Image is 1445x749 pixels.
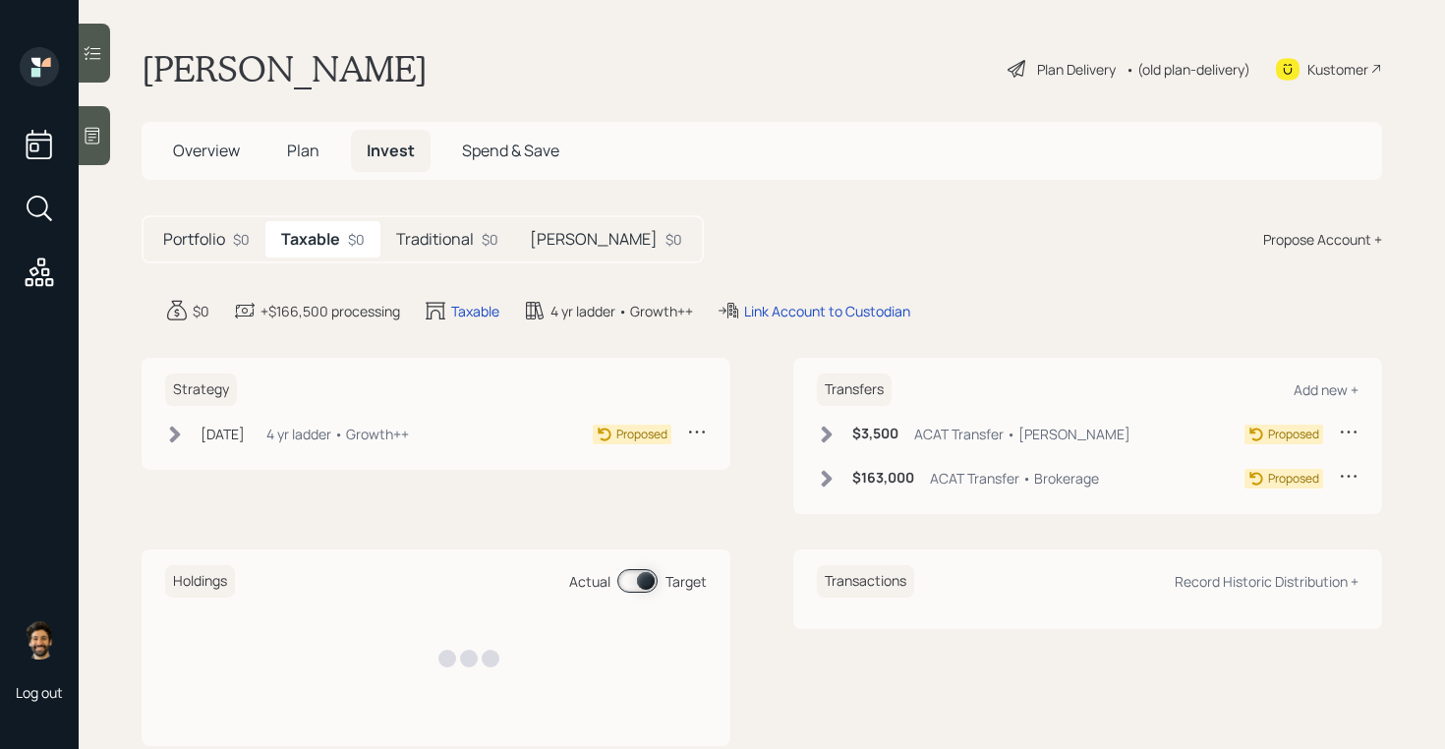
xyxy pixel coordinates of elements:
div: $0 [233,229,250,250]
div: Proposed [1268,426,1319,443]
div: ACAT Transfer • Brokerage [930,468,1099,489]
span: Overview [173,140,240,161]
h6: $3,500 [852,426,898,442]
img: eric-schwartz-headshot.png [20,620,59,660]
span: Spend & Save [462,140,559,161]
h6: Transactions [817,565,914,598]
div: 4 yr ladder • Growth++ [550,301,693,321]
div: 4 yr ladder • Growth++ [266,424,409,444]
div: Add new + [1294,380,1358,399]
div: Proposed [1268,470,1319,488]
div: +$166,500 processing [260,301,400,321]
div: Record Historic Distribution + [1175,572,1358,591]
div: Taxable [451,301,499,321]
div: $0 [482,229,498,250]
div: Log out [16,683,63,702]
div: ACAT Transfer • [PERSON_NAME] [914,424,1130,444]
div: Actual [569,571,610,592]
h6: Transfers [817,374,892,406]
h6: $163,000 [852,470,914,487]
h6: Strategy [165,374,237,406]
div: • (old plan-delivery) [1126,59,1250,80]
h5: [PERSON_NAME] [530,230,658,249]
div: Target [665,571,707,592]
div: Propose Account + [1263,229,1382,250]
div: [DATE] [201,424,245,444]
div: $0 [665,229,682,250]
span: Plan [287,140,319,161]
span: Invest [367,140,415,161]
h5: Portfolio [163,230,225,249]
div: Plan Delivery [1037,59,1116,80]
div: $0 [193,301,209,321]
h5: Traditional [396,230,474,249]
div: Proposed [616,426,667,443]
div: $0 [348,229,365,250]
h1: [PERSON_NAME] [142,47,428,90]
h5: Taxable [281,230,340,249]
div: Kustomer [1307,59,1368,80]
h6: Holdings [165,565,235,598]
div: Link Account to Custodian [744,301,910,321]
